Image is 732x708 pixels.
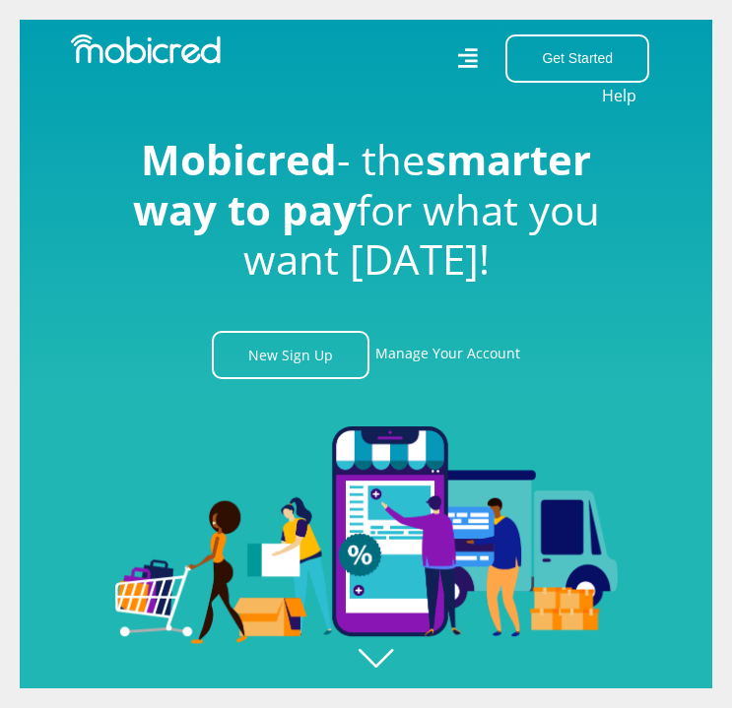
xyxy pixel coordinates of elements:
[505,34,649,83] button: Get Started
[115,426,618,643] img: Welcome to Mobicred
[141,131,337,187] span: Mobicred
[601,83,637,108] a: Help
[71,34,221,64] img: Mobicred
[212,331,369,379] a: New Sign Up
[375,331,520,379] a: Manage Your Account
[115,135,618,284] h1: - the for what you want [DATE]!
[133,131,592,236] span: smarter way to pay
